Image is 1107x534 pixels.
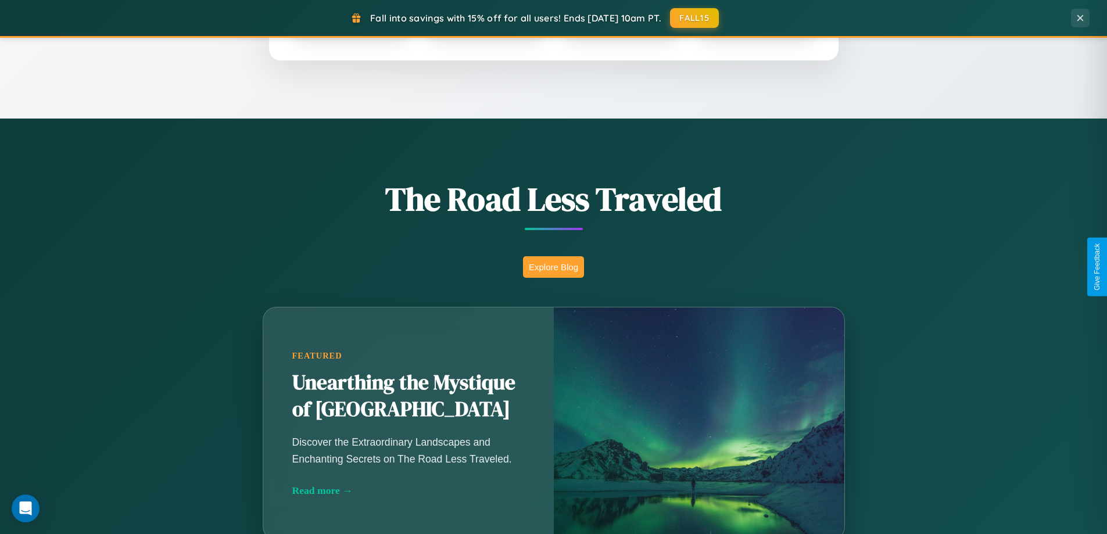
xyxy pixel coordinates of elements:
h2: Unearthing the Mystique of [GEOGRAPHIC_DATA] [292,370,525,423]
span: Fall into savings with 15% off for all users! Ends [DATE] 10am PT. [370,12,661,24]
button: FALL15 [670,8,719,28]
div: Read more → [292,485,525,497]
p: Discover the Extraordinary Landscapes and Enchanting Secrets on The Road Less Traveled. [292,434,525,467]
div: Open Intercom Messenger [12,494,40,522]
div: Featured [292,351,525,361]
div: Give Feedback [1093,243,1101,291]
h1: The Road Less Traveled [205,177,902,221]
button: Explore Blog [523,256,584,278]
